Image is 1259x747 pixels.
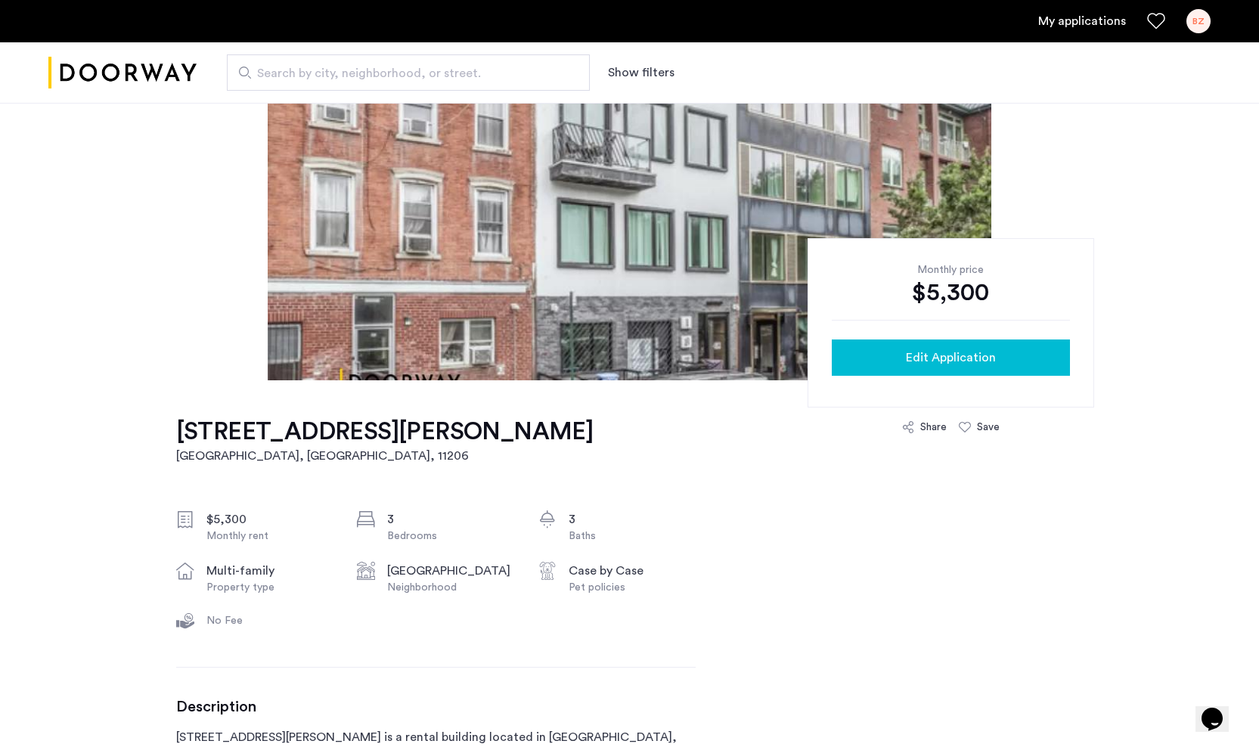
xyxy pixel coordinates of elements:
img: logo [48,45,197,101]
div: Bedrooms [387,528,514,544]
a: [STREET_ADDRESS][PERSON_NAME][GEOGRAPHIC_DATA], [GEOGRAPHIC_DATA], 11206 [176,417,594,465]
button: button [832,339,1070,376]
div: $5,300 [832,277,1070,308]
div: 3 [569,510,696,528]
h1: [STREET_ADDRESS][PERSON_NAME] [176,417,594,447]
div: Share [920,420,947,435]
div: Neighborhood [387,580,514,595]
div: [GEOGRAPHIC_DATA] [387,562,514,580]
div: Save [977,420,1000,435]
div: Monthly price [832,262,1070,277]
div: 3 [387,510,514,528]
iframe: chat widget [1195,687,1244,732]
a: Favorites [1147,12,1165,30]
button: Show or hide filters [608,64,674,82]
div: No Fee [206,613,333,628]
input: Apartment Search [227,54,590,91]
div: BZ [1186,9,1211,33]
h3: Description [176,698,696,716]
div: Property type [206,580,333,595]
div: Pet policies [569,580,696,595]
div: $5,300 [206,510,333,528]
span: Search by city, neighborhood, or street. [257,64,547,82]
h2: [GEOGRAPHIC_DATA], [GEOGRAPHIC_DATA] , 11206 [176,447,594,465]
span: Edit Application [906,349,996,367]
div: Baths [569,528,696,544]
div: Case by Case [569,562,696,580]
div: Monthly rent [206,528,333,544]
div: multi-family [206,562,333,580]
a: My application [1038,12,1126,30]
a: Cazamio logo [48,45,197,101]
